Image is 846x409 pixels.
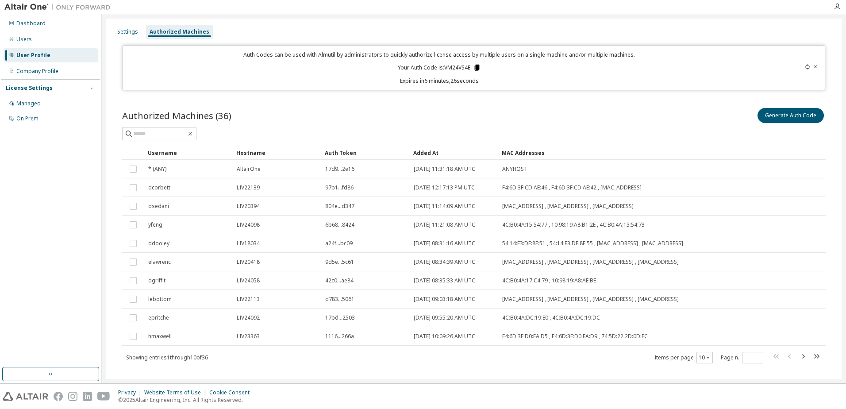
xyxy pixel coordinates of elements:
span: [DATE] 08:31:16 AM UTC [414,240,475,247]
span: AltairOne [237,166,261,173]
span: [DATE] 08:35:33 AM UTC [414,277,475,284]
span: Authorized Machines (36) [122,109,231,122]
span: elawrenc [148,259,171,266]
span: [MAC_ADDRESS] , [MAC_ADDRESS] , [MAC_ADDRESS] , [MAC_ADDRESS] [502,259,679,266]
div: Auth Token [325,146,406,160]
div: Users [16,36,32,43]
span: LIV23363 [237,333,260,340]
img: instagram.svg [68,392,77,401]
span: LIV24058 [237,277,260,284]
span: 6b68...8424 [325,221,354,228]
div: Dashboard [16,20,46,27]
span: Showing entries 1 through 10 of 36 [126,354,208,361]
span: [MAC_ADDRESS] , [MAC_ADDRESS] , [MAC_ADDRESS] [502,203,634,210]
div: Authorized Machines [150,28,209,35]
p: © 2025 Altair Engineering, Inc. All Rights Reserved. [118,396,255,404]
span: ANYHOST [502,166,527,173]
button: Generate Auth Code [758,108,824,123]
span: dsedani [148,203,169,210]
div: Website Terms of Use [144,389,209,396]
div: License Settings [6,85,53,92]
span: 804e...d347 [325,203,354,210]
div: Added At [413,146,495,160]
div: Privacy [118,389,144,396]
span: F4:6D:3F:CD:AE:46 , F4:6D:3F:CD:AE:42 , [MAC_ADDRESS] [502,184,642,191]
span: [DATE] 11:21:08 AM UTC [414,221,475,228]
span: dgriffit [148,277,165,284]
div: Hostname [236,146,318,160]
img: youtube.svg [97,392,110,401]
span: 97b1...fd86 [325,184,354,191]
span: LIV20418 [237,259,260,266]
span: 9d5e...5c61 [325,259,354,266]
button: 10 [699,354,711,361]
span: LIV24098 [237,221,260,228]
img: altair_logo.svg [3,392,48,401]
span: d783...5061 [325,296,354,303]
span: LIV24092 [237,314,260,321]
div: MAC Addresses [502,146,731,160]
span: [DATE] 11:14:09 AM UTC [414,203,475,210]
div: Managed [16,100,41,107]
span: LIV18034 [237,240,260,247]
span: 17bd...2503 [325,314,355,321]
div: Username [148,146,229,160]
span: dcorbett [148,184,170,191]
span: 1116...266a [325,333,354,340]
span: ddooley [148,240,169,247]
span: [DATE] 08:34:39 AM UTC [414,259,475,266]
p: Your Auth Code is: VM24VS4E [398,64,481,72]
span: [DATE] 09:55:20 AM UTC [414,314,475,321]
span: LIV20394 [237,203,260,210]
span: lebottom [148,296,172,303]
span: [DATE] 10:09:26 AM UTC [414,333,475,340]
p: Auth Codes can be used with Almutil by administrators to quickly authorize license access by mult... [128,51,751,58]
div: On Prem [16,115,38,122]
div: Company Profile [16,68,58,75]
span: Items per page [654,352,713,363]
span: 4C:B0:4A:17:C4:79 , 10:98:19:A8:AE:BE [502,277,596,284]
span: 42c0...ae84 [325,277,354,284]
span: yfeng [148,221,162,228]
span: [DATE] 11:31:18 AM UTC [414,166,475,173]
span: * (ANY) [148,166,166,173]
span: hmaxwell [148,333,172,340]
span: F4:6D:3F:D0:EA:D5 , F4:6D:3F:D0:EA:D9 , 74:5D:22:2D:0D:FC [502,333,648,340]
img: linkedin.svg [83,392,92,401]
div: User Profile [16,52,50,59]
img: Altair One [4,3,115,12]
p: Expires in 6 minutes, 26 seconds [128,77,751,85]
span: Page n. [721,352,763,363]
span: 17d9...2e16 [325,166,354,173]
span: a24f...bc09 [325,240,353,247]
span: 4C:B0:4A:DC:19:E0 , 4C:B0:4A:DC:19:DC [502,314,600,321]
span: [MAC_ADDRESS] , [MAC_ADDRESS] , [MAC_ADDRESS] , [MAC_ADDRESS] [502,296,679,303]
span: 4C:B0:4A:15:54:77 , 10:98:19:A8:B1:2E , 4C:B0:4A:15:54:73 [502,221,645,228]
div: Settings [117,28,138,35]
span: LIV22113 [237,296,260,303]
span: [DATE] 09:03:18 AM UTC [414,296,475,303]
span: 54:14:F3:DE:8E:51 , 54:14:F3:DE:8E:55 , [MAC_ADDRESS] , [MAC_ADDRESS] [502,240,683,247]
span: LIV22139 [237,184,260,191]
span: epritche [148,314,169,321]
img: facebook.svg [54,392,63,401]
span: [DATE] 12:17:13 PM UTC [414,184,475,191]
div: Cookie Consent [209,389,255,396]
